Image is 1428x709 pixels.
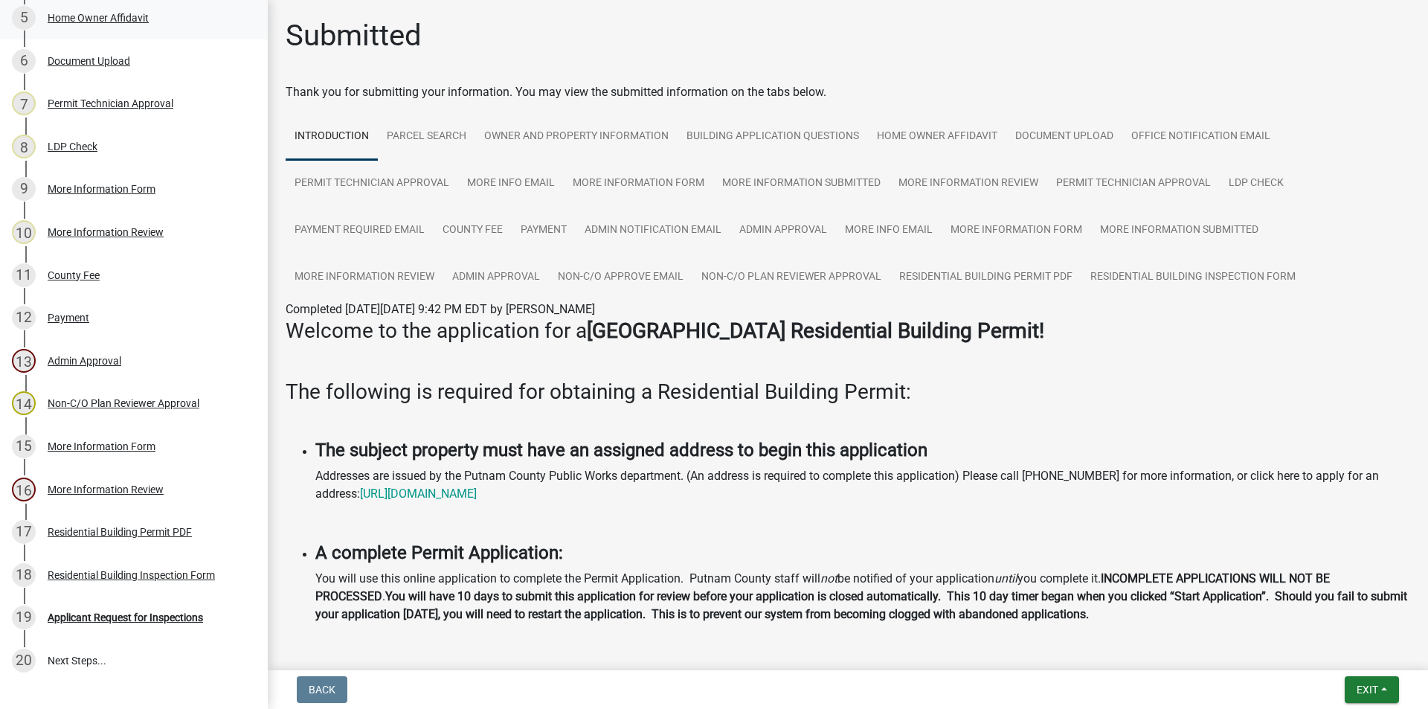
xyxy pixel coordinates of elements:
[315,467,1410,503] p: Addresses are issued by the Putnam County Public Works department. (An address is required to com...
[1047,160,1220,208] a: Permit Technician Approval
[48,270,100,280] div: County Fee
[48,612,203,623] div: Applicant Request for Inspections
[12,220,36,244] div: 10
[549,254,692,301] a: Non-C/O Approve Email
[286,254,443,301] a: More Information Review
[48,13,149,23] div: Home Owner Affidavit
[836,207,942,254] a: More Info Email
[1091,207,1267,254] a: More Information Submitted
[48,141,97,152] div: LDP Check
[564,160,713,208] a: More Information Form
[286,302,595,316] span: Completed [DATE][DATE] 9:42 PM EDT by [PERSON_NAME]
[48,56,130,66] div: Document Upload
[12,391,36,415] div: 14
[48,312,89,323] div: Payment
[48,398,199,408] div: Non-C/O Plan Reviewer Approval
[286,379,1410,405] h3: The following is required for obtaining a Residential Building Permit:
[286,18,422,54] h1: Submitted
[12,92,36,115] div: 7
[12,606,36,629] div: 19
[48,184,155,194] div: More Information Form
[713,160,890,208] a: More Information Submitted
[12,478,36,501] div: 16
[12,563,36,587] div: 18
[820,571,837,586] i: not
[12,306,36,330] div: 12
[12,349,36,373] div: 13
[1006,113,1122,161] a: Document Upload
[48,441,155,452] div: More Information Form
[315,542,563,563] strong: A complete Permit Application:
[315,570,1410,623] p: You will use this online application to complete the Permit Application. Putnam County staff will...
[360,487,477,501] a: [URL][DOMAIN_NAME]
[12,434,36,458] div: 15
[286,318,1410,344] h3: Welcome to the application for a
[576,207,730,254] a: Admin Notification Email
[994,571,1017,586] i: until
[12,177,36,201] div: 9
[48,570,215,580] div: Residential Building Inspection Form
[1220,160,1293,208] a: LDP Check
[475,113,678,161] a: Owner and Property Information
[443,254,549,301] a: Admin Approval
[48,227,164,237] div: More Information Review
[297,676,347,703] button: Back
[286,83,1410,101] div: Thank you for submitting your information. You may view the submitted information on the tabs below.
[458,160,564,208] a: More Info Email
[1345,676,1399,703] button: Exit
[286,160,458,208] a: Permit Technician Approval
[48,356,121,366] div: Admin Approval
[434,207,512,254] a: County Fee
[890,160,1047,208] a: More Information Review
[12,49,36,73] div: 6
[12,649,36,673] div: 20
[942,207,1091,254] a: More Information Form
[286,207,434,254] a: Payment Required Email
[309,684,335,696] span: Back
[48,484,164,495] div: More Information Review
[890,254,1081,301] a: Residential Building Permit PDF
[48,527,192,537] div: Residential Building Permit PDF
[587,318,1044,343] strong: [GEOGRAPHIC_DATA] Residential Building Permit!
[1357,684,1378,696] span: Exit
[48,98,173,109] div: Permit Technician Approval
[1081,254,1305,301] a: Residential Building Inspection Form
[315,440,927,461] strong: The subject property must have an assigned address to begin this application
[512,207,576,254] a: Payment
[315,571,1330,603] strong: INCOMPLETE APPLICATIONS WILL NOT BE PROCESSED
[868,113,1006,161] a: Home Owner Affidavit
[12,520,36,544] div: 17
[1122,113,1279,161] a: Office Notification Email
[12,263,36,287] div: 11
[315,589,1407,621] strong: You will have 10 days to submit this application for review before your application is closed aut...
[730,207,836,254] a: Admin Approval
[678,113,868,161] a: Building Application Questions
[692,254,890,301] a: Non-C/O Plan Reviewer Approval
[12,6,36,30] div: 5
[286,113,378,161] a: Introduction
[12,135,36,158] div: 8
[378,113,475,161] a: Parcel search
